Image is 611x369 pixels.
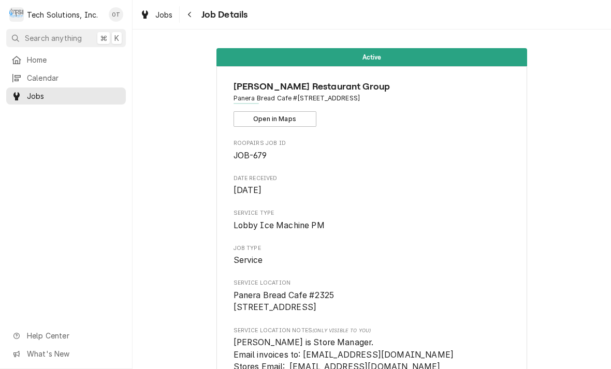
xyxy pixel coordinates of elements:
[25,33,82,43] span: Search anything
[234,94,511,103] span: Address
[234,244,511,267] div: Job Type
[234,290,334,313] span: Panera Bread Cafe #2325 [STREET_ADDRESS]
[234,80,511,94] span: Name
[6,51,126,68] a: Home
[234,80,511,127] div: Client Information
[109,7,123,22] div: Otis Tooley's Avatar
[234,279,511,314] div: Service Location
[234,244,511,253] span: Job Type
[27,9,98,20] div: Tech Solutions, Inc.
[136,6,177,23] a: Jobs
[27,348,120,359] span: What's New
[6,87,126,105] a: Jobs
[27,72,121,83] span: Calendar
[27,54,121,65] span: Home
[6,69,126,86] a: Calendar
[114,33,119,43] span: K
[6,345,126,362] a: Go to What's New
[109,7,123,22] div: OT
[6,29,126,47] button: Search anything⌘K
[234,279,511,287] span: Service Location
[234,151,267,160] span: JOB-679
[362,54,382,61] span: Active
[27,330,120,341] span: Help Center
[234,150,511,162] span: Roopairs Job ID
[234,185,262,195] span: [DATE]
[234,289,511,314] span: Service Location
[100,33,107,43] span: ⌘
[234,327,511,335] span: Service Location Notes
[9,7,24,22] div: T
[234,220,325,230] span: Lobby Ice Machine PM
[234,219,511,232] span: Service Type
[234,184,511,197] span: Date Received
[234,174,511,183] span: Date Received
[155,9,173,20] span: Jobs
[9,7,24,22] div: Tech Solutions, Inc.'s Avatar
[234,139,511,147] span: Roopairs Job ID
[234,255,263,265] span: Service
[234,254,511,267] span: Job Type
[312,328,371,333] span: (Only Visible to You)
[198,8,248,22] span: Job Details
[234,209,511,217] span: Service Type
[234,174,511,197] div: Date Received
[234,209,511,231] div: Service Type
[182,6,198,23] button: Navigate back
[234,111,316,127] button: Open in Maps
[27,91,121,101] span: Jobs
[6,327,126,344] a: Go to Help Center
[234,139,511,161] div: Roopairs Job ID
[216,48,527,66] div: Status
